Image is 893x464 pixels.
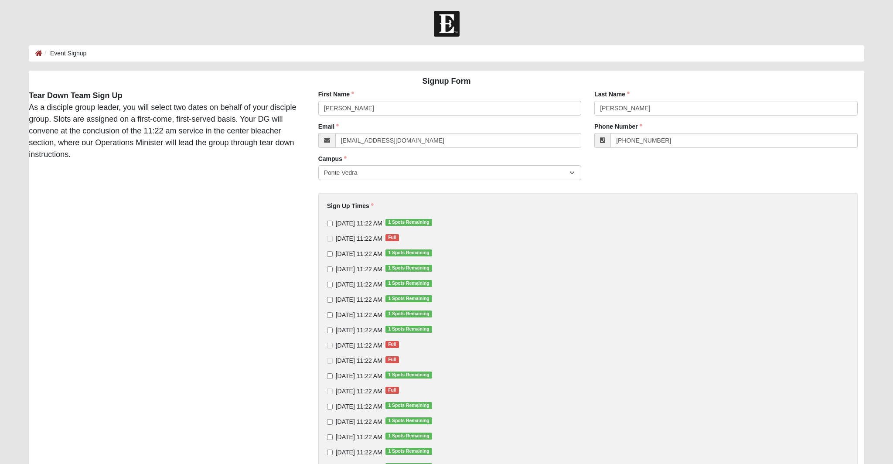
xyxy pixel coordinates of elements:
[22,90,305,160] div: As a disciple group leader, you will select two dates on behalf of your disciple group. Slots are...
[385,433,432,440] span: 1 Spots Remaining
[327,312,333,318] input: [DATE] 11:22 AM1 Spots Remaining
[385,448,432,455] span: 1 Spots Remaining
[327,328,333,333] input: [DATE] 11:22 AM1 Spots Remaining
[385,341,399,348] span: Full
[385,280,432,287] span: 1 Spots Remaining
[336,220,382,227] span: [DATE] 11:22 AM
[385,402,432,409] span: 1 Spots Remaining
[336,433,382,440] span: [DATE] 11:22 AM
[327,266,333,272] input: [DATE] 11:22 AM1 Spots Remaining
[42,49,86,58] li: Event Signup
[336,418,382,425] span: [DATE] 11:22 AM
[327,236,333,242] input: [DATE] 11:22 AMFull
[327,389,333,394] input: [DATE] 11:22 AMFull
[385,326,432,333] span: 1 Spots Remaining
[594,122,642,131] label: Phone Number
[385,417,432,424] span: 1 Spots Remaining
[336,266,382,273] span: [DATE] 11:22 AM
[29,91,122,100] strong: Tear Down Team Sign Up
[327,282,333,287] input: [DATE] 11:22 AM1 Spots Remaining
[336,296,382,303] span: [DATE] 11:22 AM
[318,122,339,131] label: Email
[385,234,399,241] span: Full
[327,201,374,210] label: Sign Up Times
[385,265,432,272] span: 1 Spots Remaining
[327,419,333,425] input: [DATE] 11:22 AM1 Spots Remaining
[327,434,333,440] input: [DATE] 11:22 AM1 Spots Remaining
[336,372,382,379] span: [DATE] 11:22 AM
[327,450,333,455] input: [DATE] 11:22 AM1 Spots Remaining
[336,327,382,334] span: [DATE] 11:22 AM
[385,249,432,256] span: 1 Spots Remaining
[327,404,333,409] input: [DATE] 11:22 AM1 Spots Remaining
[336,357,382,364] span: [DATE] 11:22 AM
[385,372,432,379] span: 1 Spots Remaining
[385,219,432,226] span: 1 Spots Remaining
[327,221,333,226] input: [DATE] 11:22 AM1 Spots Remaining
[434,11,460,37] img: Church of Eleven22 Logo
[385,295,432,302] span: 1 Spots Remaining
[336,342,382,349] span: [DATE] 11:22 AM
[336,250,382,257] span: [DATE] 11:22 AM
[29,77,864,86] h4: Signup Form
[318,154,347,163] label: Campus
[327,358,333,364] input: [DATE] 11:22 AMFull
[327,251,333,257] input: [DATE] 11:22 AM1 Spots Remaining
[318,90,354,99] label: First Name
[385,310,432,317] span: 1 Spots Remaining
[385,356,399,363] span: Full
[327,343,333,348] input: [DATE] 11:22 AMFull
[336,403,382,410] span: [DATE] 11:22 AM
[336,449,382,456] span: [DATE] 11:22 AM
[594,90,630,99] label: Last Name
[327,373,333,379] input: [DATE] 11:22 AM1 Spots Remaining
[336,311,382,318] span: [DATE] 11:22 AM
[336,388,382,395] span: [DATE] 11:22 AM
[336,235,382,242] span: [DATE] 11:22 AM
[327,297,333,303] input: [DATE] 11:22 AM1 Spots Remaining
[385,387,399,394] span: Full
[336,281,382,288] span: [DATE] 11:22 AM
